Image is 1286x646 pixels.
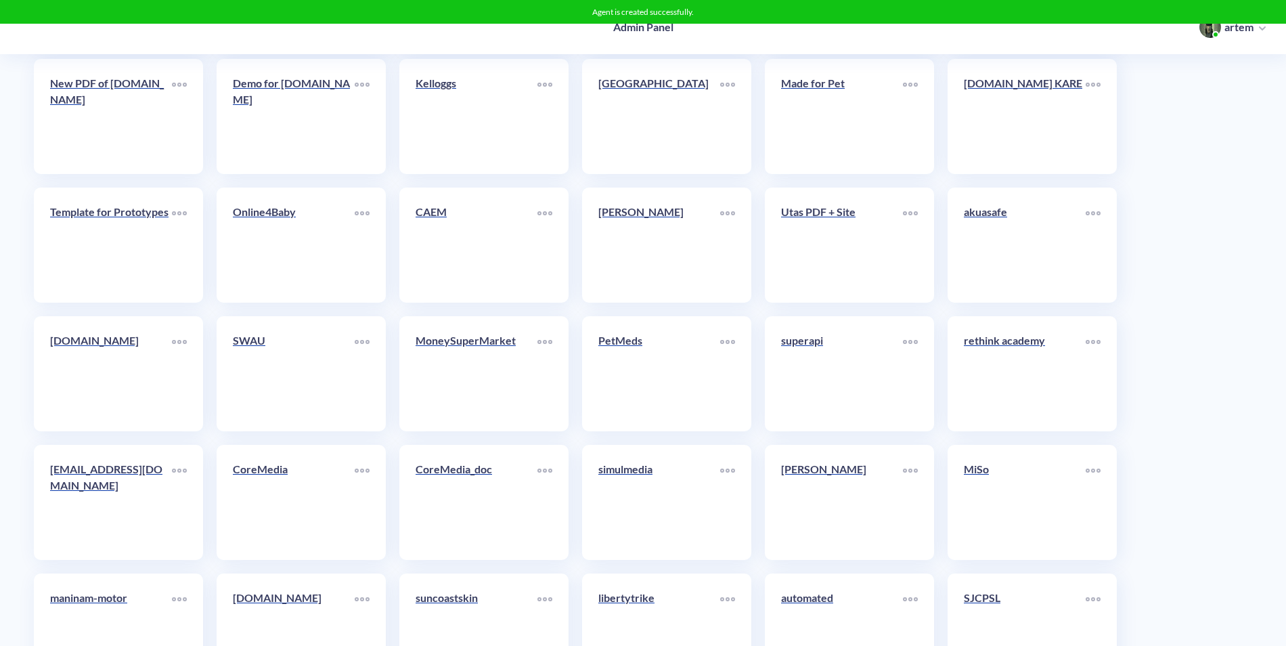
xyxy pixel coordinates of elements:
[598,75,720,91] p: [GEOGRAPHIC_DATA]
[233,332,355,349] p: SWAU
[233,461,355,544] a: CoreMedia
[233,590,355,606] p: [DOMAIN_NAME]
[416,590,537,606] p: suncoastskin
[781,204,903,220] p: Utas PDF + Site
[1224,20,1254,35] p: artem
[50,461,172,494] p: [EMAIL_ADDRESS][DOMAIN_NAME]
[598,590,720,606] p: libertytrike
[964,204,1086,220] p: akuasafe
[50,204,172,220] p: Template for Prototypes
[50,332,172,415] a: [DOMAIN_NAME]
[781,461,903,477] p: [PERSON_NAME]
[781,75,903,91] p: Made for Pet
[781,332,903,349] p: superapi
[233,75,355,158] a: Demo for [DOMAIN_NAME]
[592,7,694,17] span: Agent is created successfully.
[416,332,537,415] a: MoneySuperMarket
[233,332,355,415] a: SWAU
[598,332,720,349] p: PetMeds
[964,75,1086,91] p: [DOMAIN_NAME] KARE
[416,75,537,91] p: Kelloggs
[50,461,172,544] a: [EMAIL_ADDRESS][DOMAIN_NAME]
[964,204,1086,286] a: akuasafe
[50,75,172,108] p: New PDF of [DOMAIN_NAME]
[416,461,537,477] p: CoreMedia_doc
[416,204,537,286] a: CAEM
[598,461,720,477] p: simulmedia
[598,204,720,286] a: [PERSON_NAME]
[964,461,1086,477] p: MiSo
[613,20,673,33] h4: Admin Panel
[598,204,720,220] p: [PERSON_NAME]
[598,75,720,158] a: [GEOGRAPHIC_DATA]
[416,75,537,158] a: Kelloggs
[781,204,903,286] a: Utas PDF + Site
[1199,16,1221,38] img: user photo
[233,461,355,477] p: CoreMedia
[781,461,903,544] a: [PERSON_NAME]
[416,332,537,349] p: MoneySuperMarket
[598,461,720,544] a: simulmedia
[50,75,172,158] a: New PDF of [DOMAIN_NAME]
[781,332,903,415] a: superapi
[964,332,1086,415] a: rethink academy
[416,204,537,220] p: CAEM
[598,332,720,415] a: PetMeds
[964,75,1086,158] a: [DOMAIN_NAME] KARE
[781,590,903,606] p: automated
[50,204,172,286] a: Template for Prototypes
[964,332,1086,349] p: rethink academy
[233,204,355,220] p: Online4Baby
[233,75,355,108] p: Demo for [DOMAIN_NAME]
[50,590,172,606] p: maninam-motor
[964,461,1086,544] a: MiSo
[964,590,1086,606] p: SJCPSL
[781,75,903,158] a: Made for Pet
[50,332,172,349] p: [DOMAIN_NAME]
[233,204,355,286] a: Online4Baby
[416,461,537,544] a: CoreMedia_doc
[1193,15,1272,39] button: user photoartem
